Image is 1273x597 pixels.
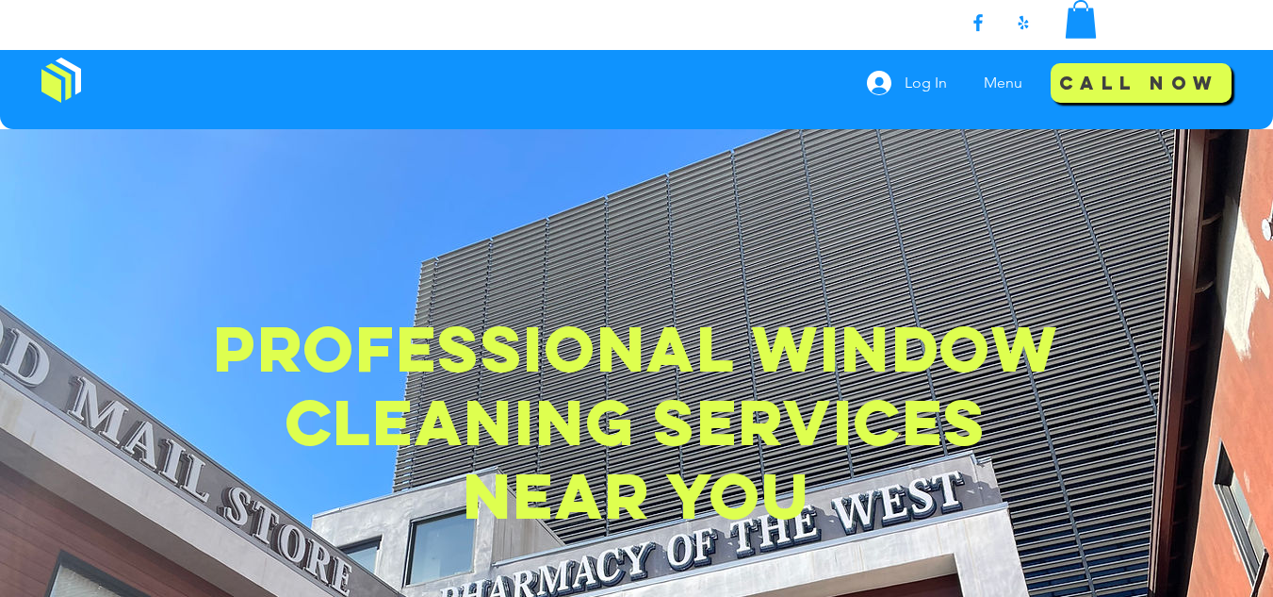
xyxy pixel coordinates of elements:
p: Menu [974,59,1032,107]
img: Facebook [967,11,989,34]
nav: Site [970,59,1042,107]
img: Window Cleaning Budds, Affordable window cleaning services near me in Los Angeles [41,58,81,103]
span: Professional Window Cleaning Services Near You [213,308,1058,536]
span: Log In [898,73,954,93]
div: Menu [970,59,1042,107]
a: Call Now [1051,63,1232,103]
ul: Social Bar [967,11,1035,34]
span: Call Now [1059,72,1218,94]
button: Log In [854,65,960,101]
img: Yelp! [1012,11,1035,34]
